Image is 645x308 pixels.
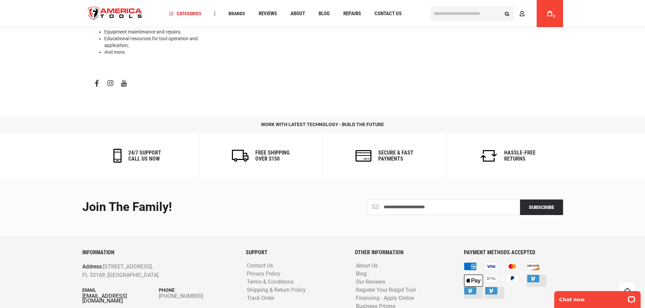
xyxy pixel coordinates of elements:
[504,150,536,162] h6: Hassle-Free Returns
[104,28,199,35] li: ;
[104,49,199,55] li: And more.
[255,150,289,162] h6: Free Shipping Over $150
[245,279,295,285] a: Terms & Conditions
[354,263,379,269] a: About Us
[355,250,454,256] h6: OTHER INFORMATION
[343,11,361,16] span: Repairs
[319,11,330,16] span: Blog
[225,9,248,18] a: Brands
[166,9,205,18] a: Categories
[529,205,554,210] span: Subscribe
[378,150,413,162] h6: secure & fast payments
[82,286,159,294] p: Email
[287,9,308,18] a: About
[245,287,307,293] a: Shipping & Return Policy
[128,150,161,162] h6: 24/7 support call us now
[354,287,417,293] a: Register Your Ridgid Tool
[316,9,333,18] a: Blog
[82,1,148,26] img: America Tools
[553,15,555,18] span: 0
[550,287,645,308] iframe: LiveChat chat widget
[82,1,148,26] a: store logo
[520,199,563,215] button: Subscribe
[82,262,205,280] p: [STREET_ADDRESS], FL 33169, [GEOGRAPHIC_DATA]
[229,11,245,16] span: Brands
[245,263,275,269] a: Contact Us
[82,263,103,270] span: Address:
[340,9,364,18] a: Repairs
[354,279,387,285] a: Our Reviews
[354,295,415,302] a: Financing - Apply Online
[82,250,236,256] h6: INFORMATION
[169,11,201,16] span: Categories
[82,294,159,303] a: [EMAIL_ADDRESS][DOMAIN_NAME]
[464,250,563,256] h6: PAYMENT METHODS ACCEPTED
[256,9,280,18] a: Reviews
[501,7,514,20] button: Search
[159,294,236,299] a: [PHONE_NUMBER]
[245,271,282,277] a: Privacy Policy
[371,9,405,18] a: Contact Us
[246,250,345,256] h6: SUPPORT
[374,11,402,16] span: Contact Us
[104,35,199,49] li: Educational resources for tool operation and application;
[354,271,368,277] a: Blog
[104,29,180,34] a: Equipment maintenance and repairs
[291,11,305,16] span: About
[159,286,236,294] p: Phone
[245,295,276,302] a: Track Order
[259,11,277,16] span: Reviews
[82,200,318,214] div: Join the Family!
